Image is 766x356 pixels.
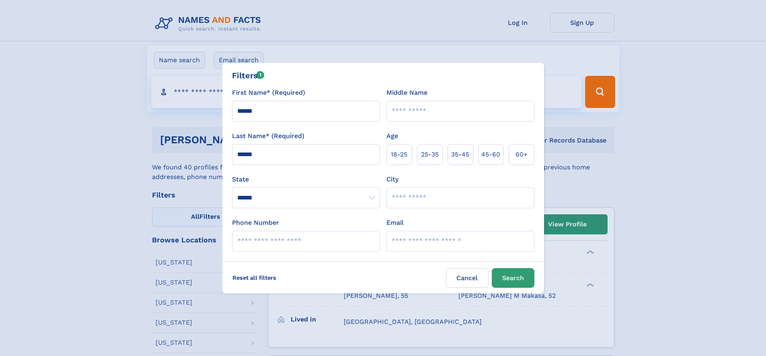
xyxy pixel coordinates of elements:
[481,150,500,159] span: 45‑60
[232,131,304,141] label: Last Name* (Required)
[232,175,380,184] label: State
[227,268,281,287] label: Reset all filters
[232,218,279,228] label: Phone Number
[386,88,427,98] label: Middle Name
[386,131,398,141] label: Age
[232,69,265,81] div: Filters
[492,268,534,288] button: Search
[421,150,439,159] span: 25‑35
[386,175,398,184] label: City
[386,218,404,228] label: Email
[446,268,489,288] label: Cancel
[391,150,407,159] span: 18‑25
[451,150,469,159] span: 35‑45
[232,88,305,98] label: First Name* (Required)
[515,150,528,159] span: 60+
